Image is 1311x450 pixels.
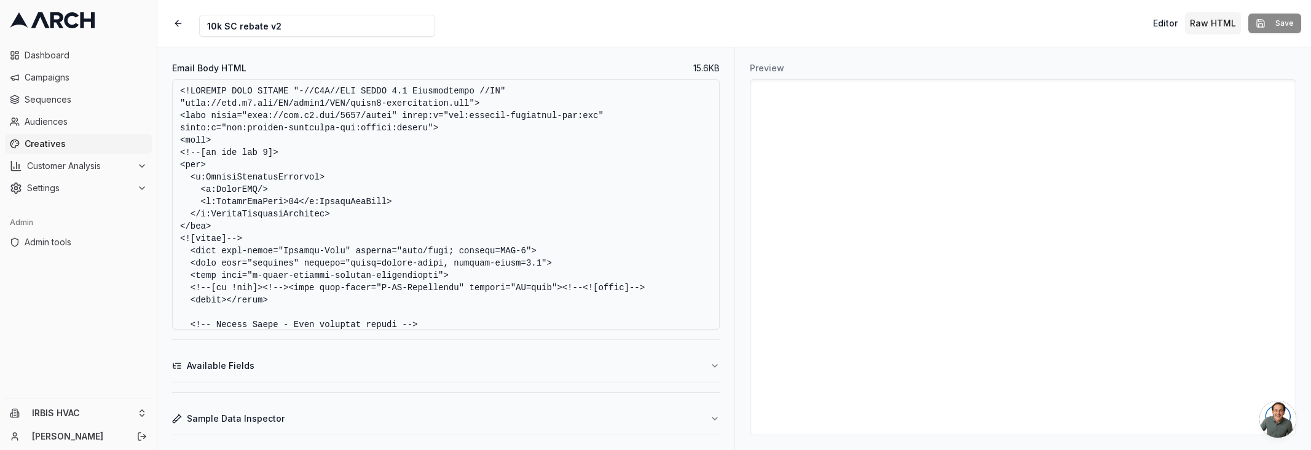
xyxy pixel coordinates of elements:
span: 15.6 KB [693,62,720,74]
button: Sample Data Inspector [172,403,720,435]
button: Customer Analysis [5,156,152,176]
button: Available Fields [172,350,720,382]
span: Customer Analysis [27,160,132,172]
span: Creatives [25,138,147,150]
span: Audiences [25,116,147,128]
iframe: Preview for 10k SC rebate v2 [750,80,1296,435]
a: Admin tools [5,232,152,252]
span: Available Fields [187,360,254,372]
a: Campaigns [5,68,152,87]
button: Toggle editor [1148,12,1183,34]
a: Audiences [5,112,152,132]
input: Internal Creative Name [199,15,435,37]
span: Settings [27,182,132,194]
div: Admin [5,213,152,232]
button: Settings [5,178,152,198]
h3: Preview [750,62,1297,74]
button: Toggle custom HTML [1185,12,1241,34]
span: IRBIS HVAC [32,408,132,419]
button: Log out [133,428,151,445]
span: Admin tools [25,236,147,248]
a: Dashboard [5,45,152,65]
button: IRBIS HVAC [5,403,152,423]
textarea: <!LOREMIP DOLO SITAME "-//C4A//ELI SEDDO 4.1 Eiusmodtempo //IN" "utla://etd.m7.ali/EN/admin1/VEN/... [172,79,720,330]
span: Campaigns [25,71,147,84]
a: Creatives [5,134,152,154]
span: Sequences [25,93,147,106]
a: [PERSON_NAME] [32,430,124,443]
label: Email Body HTML [172,64,246,73]
div: Open chat [1259,401,1296,438]
span: Sample Data Inspector [187,412,285,425]
span: Dashboard [25,49,147,61]
a: Sequences [5,90,152,109]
